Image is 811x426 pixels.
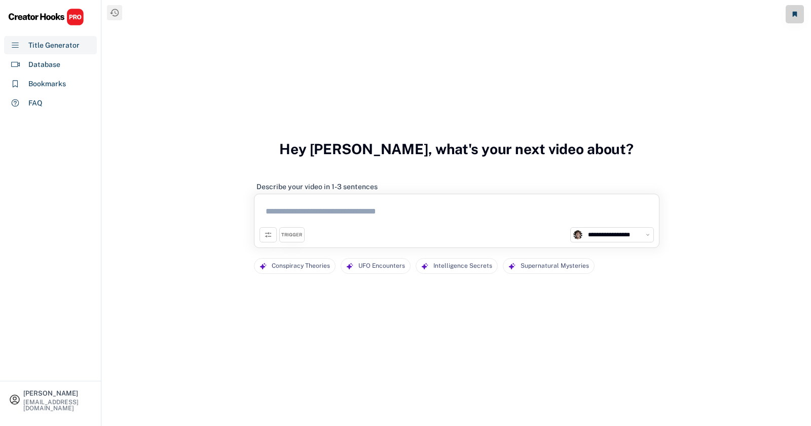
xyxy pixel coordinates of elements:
div: Title Generator [28,40,80,51]
div: UFO Encounters [358,259,405,273]
img: CHPRO%20Logo.svg [8,8,84,26]
img: channels4_profile.jpg [573,230,582,239]
div: Supernatural Mysteries [521,259,589,273]
div: Conspiracy Theories [272,259,330,273]
h3: Hey [PERSON_NAME], what's your next video about? [279,130,634,168]
div: Describe your video in 1-3 sentences [256,182,378,191]
div: [PERSON_NAME] [23,390,92,397]
div: [EMAIL_ADDRESS][DOMAIN_NAME] [23,399,92,411]
div: Bookmarks [28,79,66,89]
div: TRIGGER [281,232,302,238]
div: FAQ [28,98,43,109]
div: Intelligence Secrets [433,259,492,273]
div: Database [28,59,60,70]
